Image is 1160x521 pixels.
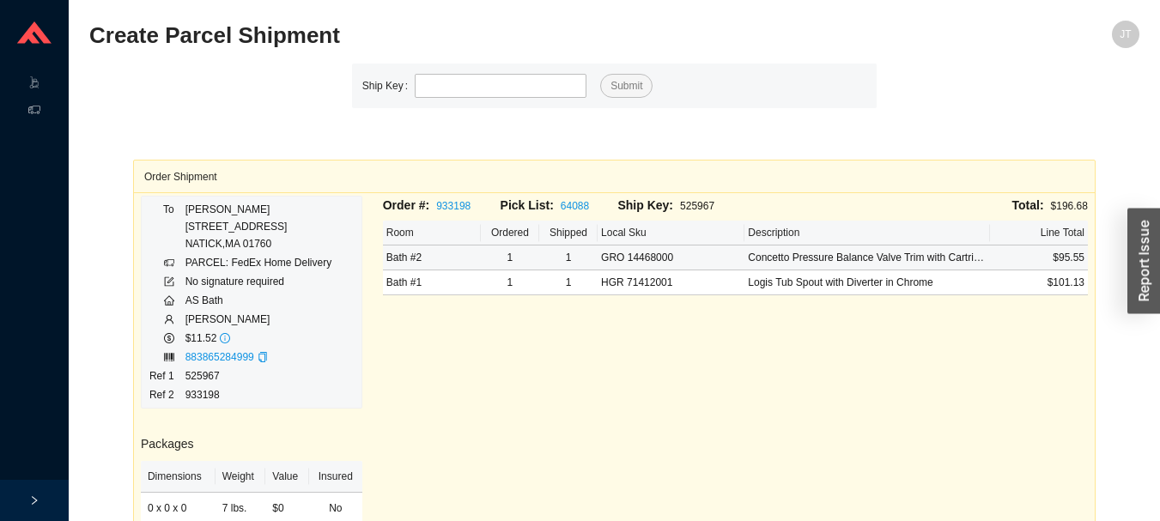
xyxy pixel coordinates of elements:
[185,310,333,329] td: [PERSON_NAME]
[149,385,185,404] td: Ref 2
[748,249,986,266] div: Concetto Pressure Balance Valve Trim with Cartridge /chrome
[990,221,1088,245] th: Line Total
[149,367,185,385] td: Ref 1
[383,221,481,245] th: Room
[598,221,744,245] th: Local Sku
[164,276,174,287] span: form
[144,161,1084,192] div: Order Shipment
[1120,21,1131,48] span: JT
[141,434,362,454] h3: Packages
[990,245,1088,270] td: $95.55
[481,270,539,295] td: 1
[164,333,174,343] span: dollar
[383,245,481,270] td: Bath #2
[258,348,268,366] div: Copy
[744,221,989,245] th: Description
[436,200,471,212] a: 933198
[539,270,598,295] td: 1
[29,495,39,506] span: right
[164,352,174,362] span: barcode
[600,74,653,98] button: Submit
[185,291,333,310] td: AS Bath
[617,198,673,212] span: Ship Key:
[598,245,744,270] td: GRO 14468000
[185,385,333,404] td: 933198
[309,461,362,493] th: Insured
[598,270,744,295] td: HGR 71412001
[362,74,415,98] label: Ship Key
[185,201,332,252] div: [PERSON_NAME] [STREET_ADDRESS] NATICK , MA 01760
[561,200,589,212] a: 64088
[220,333,230,343] span: info-circle
[265,461,309,493] th: Value
[149,200,185,253] td: To
[141,461,216,493] th: Dimensions
[258,352,268,362] span: copy
[216,461,266,493] th: Weight
[501,198,554,212] span: Pick List:
[164,314,174,324] span: user
[185,367,333,385] td: 525967
[617,196,735,215] div: 525967
[164,295,174,306] span: home
[539,221,598,245] th: Shipped
[735,196,1088,215] div: $196.68
[185,329,333,348] td: $11.52
[383,270,481,295] td: Bath #1
[1012,198,1044,212] span: Total:
[481,221,539,245] th: Ordered
[383,198,429,212] span: Order #:
[89,21,877,51] h2: Create Parcel Shipment
[185,272,333,291] td: No signature required
[539,245,598,270] td: 1
[748,274,986,291] div: Logis Tub Spout with Diverter in Chrome
[990,270,1088,295] td: $101.13
[481,245,539,270] td: 1
[185,253,333,272] td: PARCEL: FedEx Home Delivery
[185,351,254,363] a: 883865284999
